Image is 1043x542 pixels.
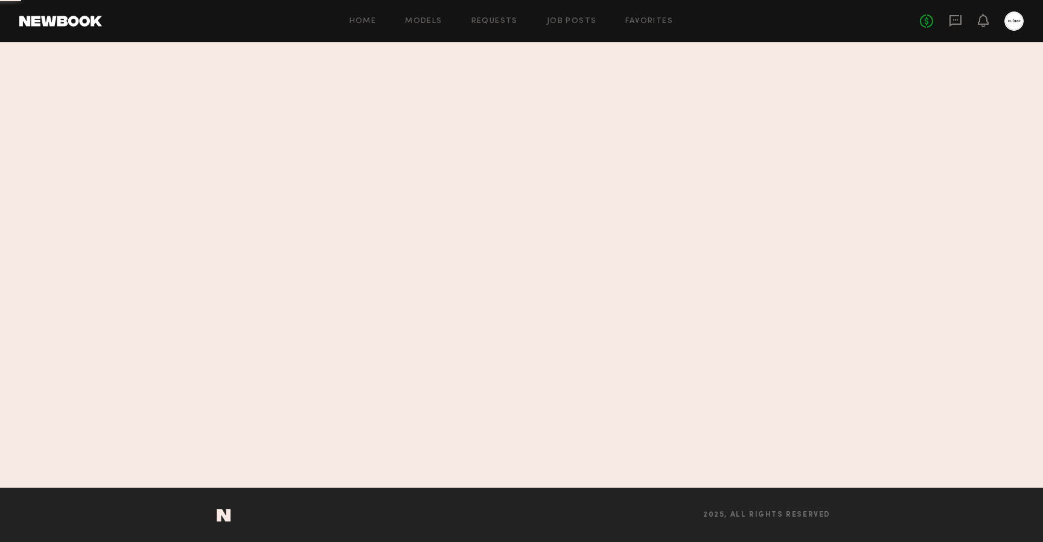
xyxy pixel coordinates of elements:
[703,511,831,519] span: 2025, all rights reserved
[625,18,673,25] a: Favorites
[547,18,597,25] a: Job Posts
[405,18,442,25] a: Models
[471,18,518,25] a: Requests
[349,18,377,25] a: Home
